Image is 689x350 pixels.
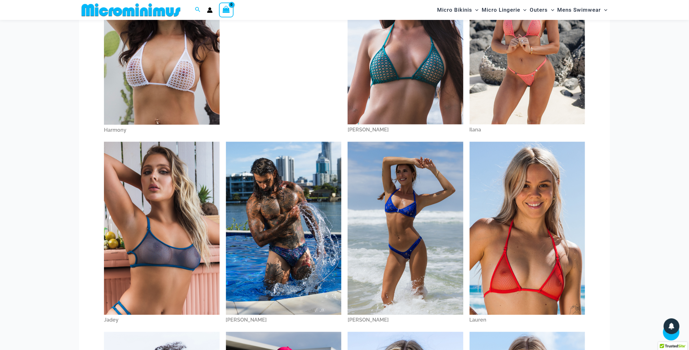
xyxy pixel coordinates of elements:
[104,125,220,136] div: Harmony
[437,2,472,18] span: Micro Bikinis
[207,7,213,13] a: Account icon link
[348,142,463,315] img: Kati
[556,2,609,18] a: Mens SwimwearMenu ToggleMenu Toggle
[601,2,607,18] span: Menu Toggle
[348,124,463,135] div: [PERSON_NAME]
[472,2,479,18] span: Menu Toggle
[104,142,220,315] img: Jadey
[528,2,556,18] a: OutersMenu ToggleMenu Toggle
[348,142,463,326] a: Kati[PERSON_NAME]
[530,2,548,18] span: Outers
[470,124,585,135] div: Ilana
[480,2,528,18] a: Micro LingerieMenu ToggleMenu Toggle
[435,1,610,19] nav: Site Navigation
[104,142,220,326] a: JadeyJadey
[219,3,234,17] a: View Shopping Cart, empty
[195,6,201,14] a: Search icon link
[558,2,601,18] span: Mens Swimwear
[226,142,342,326] a: Jay[PERSON_NAME]
[470,315,585,326] div: Lauren
[226,315,342,326] div: [PERSON_NAME]
[226,142,342,315] img: Jay
[482,2,520,18] span: Micro Lingerie
[436,2,480,18] a: Micro BikinisMenu ToggleMenu Toggle
[470,142,585,326] a: LaurenLauren
[548,2,554,18] span: Menu Toggle
[79,3,183,17] img: MM SHOP LOGO FLAT
[520,2,527,18] span: Menu Toggle
[470,142,585,315] img: Lauren
[348,315,463,326] div: [PERSON_NAME]
[104,315,220,326] div: Jadey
